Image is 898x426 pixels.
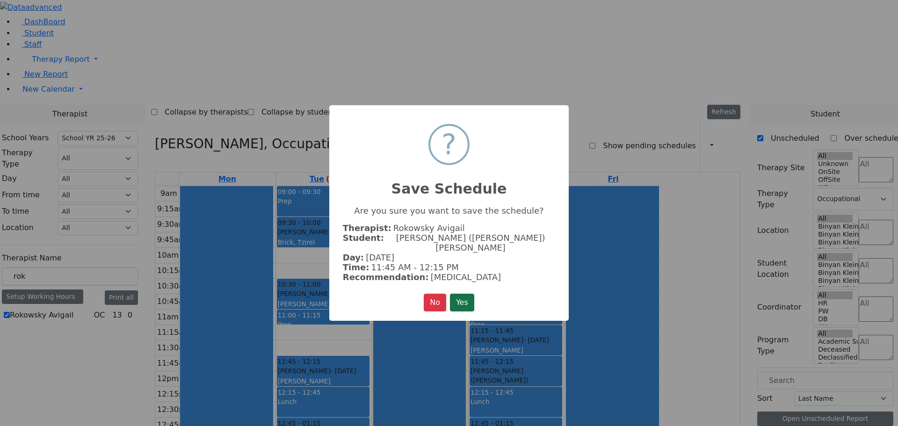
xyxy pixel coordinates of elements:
[343,206,555,216] p: Are you sure you want to save the schedule?
[329,169,569,197] h2: Save Schedule
[424,294,446,311] button: No
[450,294,474,311] button: Yes
[343,253,364,262] strong: Day:
[393,223,465,233] span: Rokowsky Avigail
[431,272,501,282] span: [MEDICAL_DATA]
[343,223,391,233] strong: Therapist:
[343,272,429,282] strong: Recommendation:
[371,262,458,272] span: 11:45 AM - 12:15 PM
[442,126,456,163] div: ?
[386,233,555,253] span: [PERSON_NAME] ([PERSON_NAME]) [PERSON_NAME]
[343,233,384,253] strong: Student:
[343,262,369,272] strong: Time:
[366,253,394,262] span: [DATE]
